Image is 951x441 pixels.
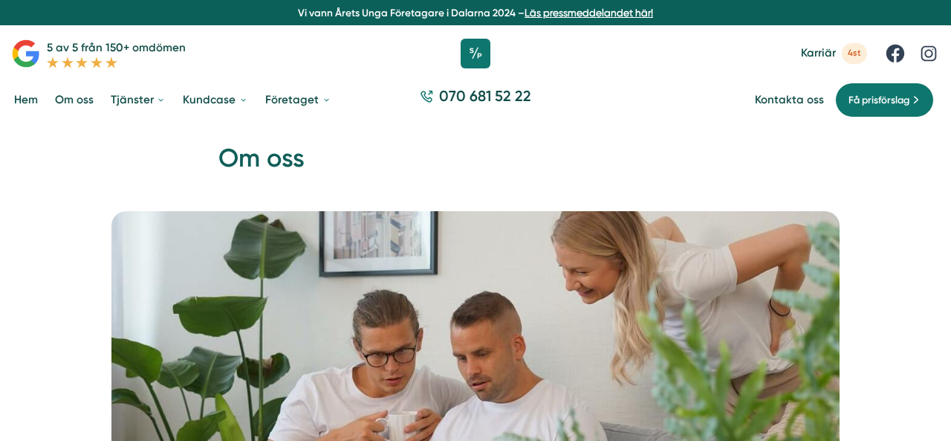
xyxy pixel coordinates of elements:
span: Få prisförslag [848,92,909,108]
a: Få prisförslag [835,83,934,118]
a: 070 681 52 22 [415,86,537,115]
a: Företaget [262,82,334,119]
a: Tjänster [108,82,169,119]
a: Läs pressmeddelandet här! [525,7,653,19]
a: Om oss [52,82,97,119]
a: Kundcase [180,82,250,119]
a: Karriär 4st [801,43,867,63]
a: Kontakta oss [755,93,824,107]
p: Vi vann Årets Unga Företagare i Dalarna 2024 – [6,6,946,20]
h1: Om oss [218,141,733,187]
span: 4st [842,43,867,63]
span: Karriär [801,46,836,60]
a: Hem [11,82,41,119]
span: 070 681 52 22 [439,86,531,107]
p: 5 av 5 från 150+ omdömen [47,39,186,57]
